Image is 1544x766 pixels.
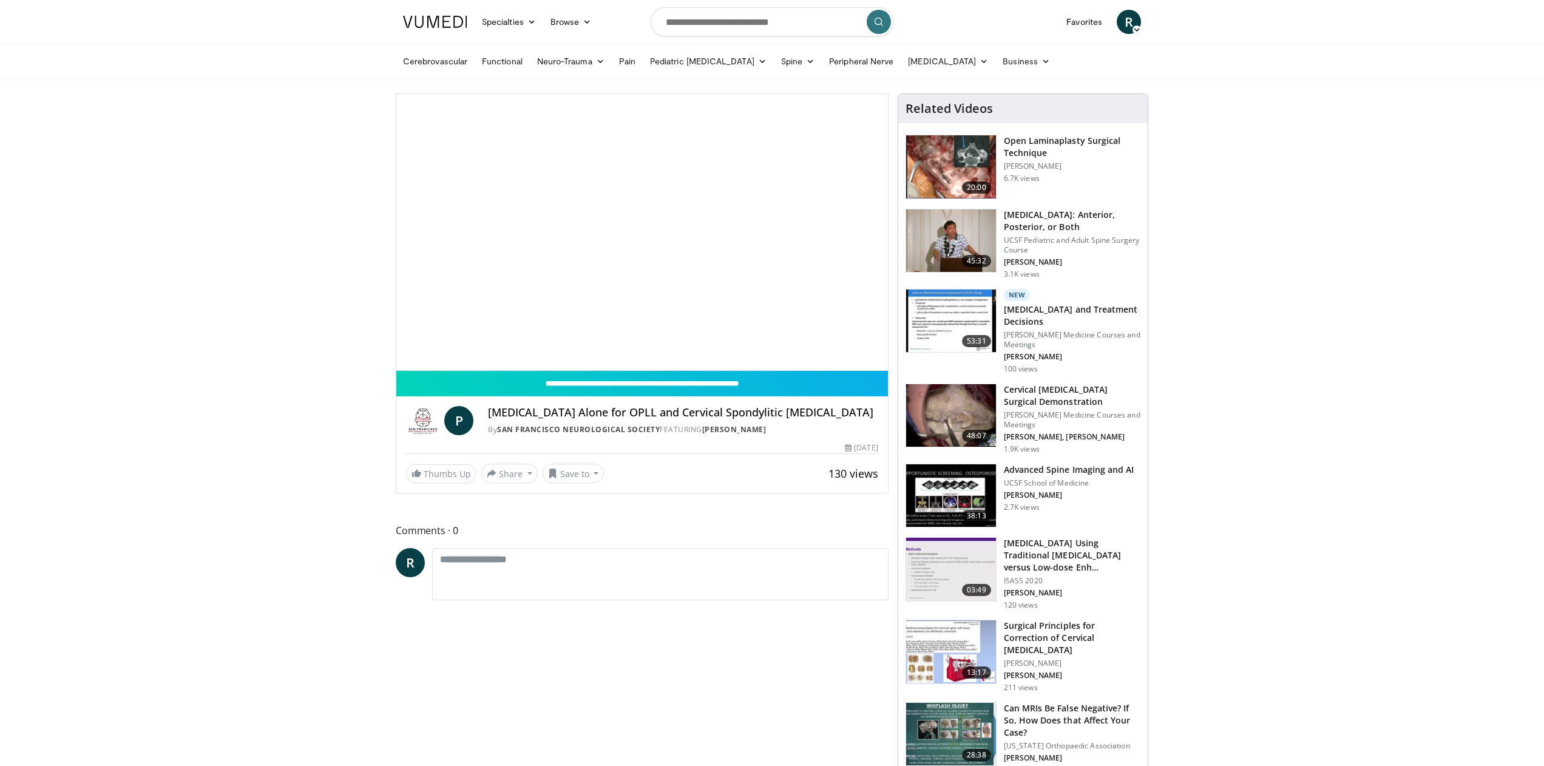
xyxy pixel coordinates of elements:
[906,289,1140,374] a: 53:31 New [MEDICAL_DATA] and Treatment Decisions [PERSON_NAME] Medicine Courses and Meetings [PER...
[475,10,543,34] a: Specialties
[1004,576,1140,586] p: ISASS 2020
[1004,600,1038,610] p: 120 views
[1004,289,1031,301] p: New
[475,49,530,73] a: Functional
[497,424,660,435] a: San Francisco Neurological Society
[1004,478,1134,488] p: UCSF School of Medicine
[1004,161,1140,171] p: [PERSON_NAME]
[901,49,995,73] a: [MEDICAL_DATA]
[1004,588,1140,598] p: [PERSON_NAME]
[1004,410,1140,430] p: [PERSON_NAME] Medicine Courses and Meetings
[543,464,604,483] button: Save to
[1004,209,1140,233] h3: [MEDICAL_DATA]: Anterior, Posterior, or Both
[906,101,993,116] h4: Related Videos
[995,49,1057,73] a: Business
[396,548,425,577] a: R
[1004,174,1040,183] p: 6.7K views
[906,464,996,527] img: 6b20b019-4137-448d-985c-834860bb6a08.150x105_q85_crop-smart_upscale.jpg
[488,406,878,419] h4: [MEDICAL_DATA] Alone for OPLL and Cervical Spondylitic [MEDICAL_DATA]
[651,7,893,36] input: Search topics, interventions
[530,49,612,73] a: Neuro-Trauma
[962,335,991,347] span: 53:31
[1004,702,1140,739] h3: Can MRIs Be False Negative? If So, How Does that Affect Your Case?
[543,10,599,34] a: Browse
[906,209,996,273] img: 39881e2b-1492-44db-9479-cec6abaf7e70.150x105_q85_crop-smart_upscale.jpg
[1004,352,1140,362] p: [PERSON_NAME]
[406,406,439,435] img: San Francisco Neurological Society
[1004,503,1040,512] p: 2.7K views
[481,464,538,483] button: Share
[1004,269,1040,279] p: 3.1K views
[1004,464,1134,476] h3: Advanced Spine Imaging and AI
[774,49,822,73] a: Spine
[962,510,991,522] span: 38:13
[1004,753,1140,763] p: [PERSON_NAME]
[1004,444,1040,454] p: 1.9K views
[1004,490,1134,500] p: [PERSON_NAME]
[488,424,878,435] div: By FEATURING
[1004,236,1140,255] p: UCSF Pediatric and Adult Spine Surgery Course
[845,442,878,453] div: [DATE]
[1004,257,1140,267] p: [PERSON_NAME]
[1004,303,1140,328] h3: [MEDICAL_DATA] and Treatment Decisions
[1059,10,1109,34] a: Favorites
[612,49,643,73] a: Pain
[406,464,476,483] a: Thumbs Up
[1004,537,1140,574] h3: [MEDICAL_DATA] Using Traditional [MEDICAL_DATA] versus Low-dose Enh…
[396,49,475,73] a: Cerebrovascular
[962,255,991,267] span: 45:32
[906,135,1140,199] a: 20:00 Open Laminaplasty Surgical Technique [PERSON_NAME] 6.7K views
[1004,364,1038,374] p: 100 views
[1004,741,1140,751] p: [US_STATE] Orthopaedic Association
[1004,135,1140,159] h3: Open Laminaplasty Surgical Technique
[396,523,889,538] span: Comments 0
[1004,330,1140,350] p: [PERSON_NAME] Medicine Courses and Meetings
[403,16,467,28] img: VuMedi Logo
[962,666,991,679] span: 13:17
[396,94,888,371] video-js: Video Player
[1004,659,1140,668] p: [PERSON_NAME]
[1004,620,1140,656] h3: Surgical Principles for Correction of Cervical [MEDICAL_DATA]
[906,384,996,447] img: 58157025-f9e2-4eaf-bae6-ce946b9fa9fb.150x105_q85_crop-smart_upscale.jpg
[1117,10,1141,34] a: R
[828,466,878,481] span: 130 views
[962,749,991,761] span: 28:38
[906,537,1140,610] a: 03:49 [MEDICAL_DATA] Using Traditional [MEDICAL_DATA] versus Low-dose Enh… ISASS 2020 [PERSON_NAM...
[906,538,996,601] img: c205f83a-d616-415c-8d4a-799a9bc8b05a.150x105_q85_crop-smart_upscale.jpg
[906,209,1140,279] a: 45:32 [MEDICAL_DATA]: Anterior, Posterior, or Both UCSF Pediatric and Adult Spine Surgery Course ...
[962,430,991,442] span: 48:07
[643,49,774,73] a: Pediatric [MEDICAL_DATA]
[444,406,473,435] a: P
[906,620,1140,693] a: 13:17 Surgical Principles for Correction of Cervical [MEDICAL_DATA] [PERSON_NAME] [PERSON_NAME] 2...
[822,49,901,73] a: Peripheral Nerve
[702,424,767,435] a: [PERSON_NAME]
[1004,384,1140,408] h3: Cervical [MEDICAL_DATA] Surgical Demonstration
[906,290,996,353] img: 37a1ca3d-d002-4404-841e-646848b90b5b.150x105_q85_crop-smart_upscale.jpg
[962,181,991,194] span: 20:00
[906,384,1140,454] a: 48:07 Cervical [MEDICAL_DATA] Surgical Demonstration [PERSON_NAME] Medicine Courses and Meetings ...
[906,620,996,683] img: 52ce3d74-e44a-4cc7-9e4f-f0847deb19e9.150x105_q85_crop-smart_upscale.jpg
[906,135,996,198] img: hell_1.png.150x105_q85_crop-smart_upscale.jpg
[1004,671,1140,680] p: [PERSON_NAME]
[906,703,996,766] img: c0793448-acc5-40d2-9340-c7f846490424.150x105_q85_crop-smart_upscale.jpg
[962,584,991,596] span: 03:49
[1004,683,1038,693] p: 211 views
[1004,432,1140,442] p: [PERSON_NAME], [PERSON_NAME]
[906,464,1140,528] a: 38:13 Advanced Spine Imaging and AI UCSF School of Medicine [PERSON_NAME] 2.7K views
